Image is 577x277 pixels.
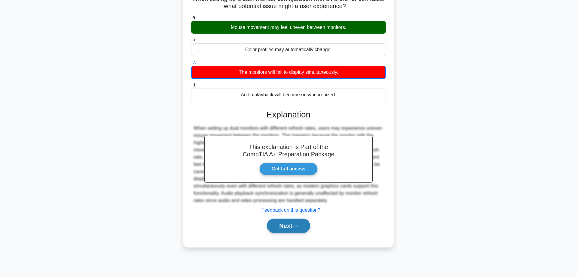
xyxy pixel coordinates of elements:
span: c. [192,59,196,64]
a: Feedback on this question? [261,207,320,213]
h3: Explanation [195,110,382,120]
span: d. [192,82,196,87]
span: b. [192,37,196,42]
div: Mouse movement may feel uneven between monitors. [191,21,386,34]
span: a. [192,15,196,20]
div: Audio playback will become unsynchronized. [191,89,386,101]
div: When setting up dual monitors with different refresh rates, users may experience uneven mouse mov... [194,125,383,204]
a: Get full access [259,163,318,175]
div: The monitors will fail to display simultaneously. [191,66,386,79]
div: Color profiles may automatically change. [191,43,386,56]
button: Next [267,219,310,233]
